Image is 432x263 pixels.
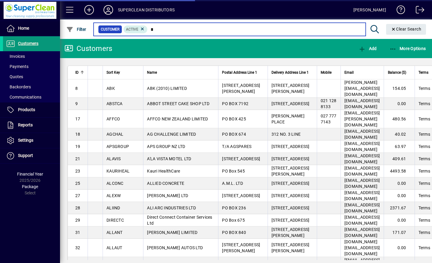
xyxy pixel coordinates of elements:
span: [STREET_ADDRESS][PERSON_NAME] [222,242,260,253]
span: PO BOX 425 [222,117,246,121]
span: [PERSON_NAME] LIMITED [147,230,197,235]
td: 63.97 [384,140,415,153]
span: [EMAIL_ADDRESS][DOMAIN_NAME] [344,141,380,152]
span: [DOMAIN_NAME][EMAIL_ADDRESS][DOMAIN_NAME] [344,239,380,256]
button: Filter [65,24,88,35]
span: 8 [75,86,78,91]
span: Sort Key [106,69,120,76]
span: Payments [6,64,28,69]
span: 32 [75,245,80,250]
a: Support [3,148,60,163]
td: 0.00 [384,177,415,190]
span: Name [147,69,157,76]
span: PO BOX 236 [222,205,246,210]
td: 0.00 [384,214,415,226]
span: Terms [418,168,430,174]
span: Direct Connect Container Services Ltd [147,215,212,226]
span: Terms [418,229,430,235]
span: PO Box 675 [222,218,245,223]
span: Products [18,107,35,112]
div: Balance ($) [388,69,412,76]
a: Invoices [3,51,60,61]
span: ALI ARC INDUSTRIES LTD [147,205,196,210]
a: Settings [3,133,60,148]
button: Clear [386,24,426,35]
span: Backorders [6,84,31,89]
span: [EMAIL_ADDRESS][DOMAIN_NAME] [344,190,380,201]
span: Terms [418,69,428,76]
mat-chip: Activation Status: Active [124,25,148,33]
span: ALLIED CONCRETE [147,181,184,186]
span: Terms [418,85,430,91]
span: Customers [18,41,38,46]
span: [STREET_ADDRESS][PERSON_NAME] [271,227,310,238]
a: Home [3,21,60,36]
span: Kauri HealthCare [147,169,180,173]
span: Quotes [6,74,23,79]
span: APSGROUP [106,144,129,149]
td: 154.05 [384,79,415,98]
td: 0.00 [384,98,415,110]
span: AG CHALLENGE LIMITED [147,132,196,137]
span: 31 [75,230,80,235]
span: ALLAUT [106,245,122,250]
span: [STREET_ADDRESS] [222,193,260,198]
span: 29 [75,218,80,223]
div: ID [75,69,84,76]
div: Customers [64,44,112,53]
span: AFFCO NEW ZEALAND LIMITED [147,117,208,121]
td: 2371.67 [384,202,415,214]
a: Backorders [3,82,60,92]
span: Terms [418,131,430,137]
div: Mobile [321,69,337,76]
span: ABBOT STREET CAKE SHOP LTD [147,101,209,106]
span: Filter [66,27,86,32]
span: ALLANT [106,230,123,235]
span: [PERSON_NAME] PLACE [271,114,304,124]
span: Communications [6,95,41,99]
span: 18 [75,132,80,137]
span: Delivery Address Line 1 [271,69,309,76]
div: [PERSON_NAME] [353,5,386,15]
td: 40.02 [384,128,415,140]
td: 0.00 [384,190,415,202]
span: Home [18,26,29,31]
span: PO BOX 840 [222,230,246,235]
span: 021 128 8133 [321,98,337,109]
span: 23 [75,169,80,173]
span: [STREET_ADDRESS] [222,156,260,161]
span: [PERSON_NAME] AUTOS LTD [147,245,203,250]
span: [EMAIL_ADDRESS][DOMAIN_NAME] [344,98,380,109]
span: Postal Address Line 1 [222,69,257,76]
span: [EMAIL_ADDRESS][DOMAIN_NAME] [344,215,380,226]
span: DIRECTC [106,218,124,223]
span: Reports [18,123,33,127]
td: 0.00 [384,239,415,257]
span: A'LA VISTA MOTEL LTD [147,156,191,161]
a: Reports [3,118,60,133]
span: 9 [75,101,78,106]
span: KAURIHEAL [106,169,130,173]
span: Terms [418,205,430,211]
span: [STREET_ADDRESS] [271,218,310,223]
td: 409.61 [384,153,415,165]
span: Terms [418,180,430,186]
span: [PERSON_NAME][EMAIL_ADDRESS][DOMAIN_NAME] [344,80,380,97]
span: T/A AGSPARES [222,144,251,149]
span: Clear Search [391,27,421,31]
a: Products [3,102,60,117]
span: Settings [18,138,33,143]
span: [STREET_ADDRESS][PERSON_NAME] [271,166,310,176]
span: Financial Year [17,172,43,176]
div: Email [344,69,380,76]
button: More Options [388,43,427,54]
span: 28 [75,205,80,210]
span: [EMAIL_ADDRESS][DOMAIN_NAME] [344,178,380,189]
a: Communications [3,92,60,102]
span: ALCONC [106,181,124,186]
span: [STREET_ADDRESS] [271,156,310,161]
span: Active [126,27,138,31]
span: AGCHAL [106,132,124,137]
td: 480.56 [384,110,415,128]
span: ABSTCA [106,101,123,106]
